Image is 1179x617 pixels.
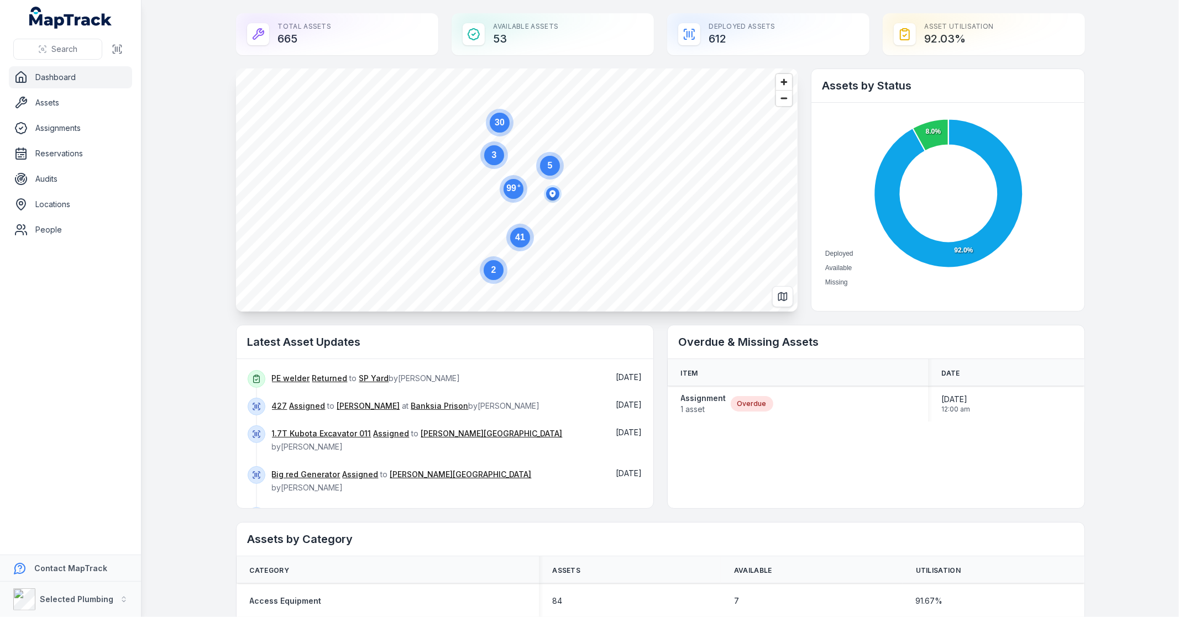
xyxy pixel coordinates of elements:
a: 427 [272,400,287,412]
a: Assigned [290,400,326,412]
span: [DATE] [616,468,642,478]
a: Assets [9,92,132,114]
span: Assets [552,566,580,575]
a: Locations [9,193,132,215]
a: Dashboard [9,66,132,88]
strong: Contact MapTrack [34,563,107,573]
a: 1.7T Kubota Excavator 011 [272,428,371,439]
a: [PERSON_NAME][GEOGRAPHIC_DATA] [421,428,563,439]
span: 1 asset [681,404,726,415]
text: 30 [495,118,505,127]
span: 84 [552,595,562,607]
text: 99 [506,183,521,193]
span: Date [941,369,960,378]
text: 41 [515,233,525,242]
span: to by [PERSON_NAME] [272,470,532,492]
time: 10/09/2025, 12:00:00 am [941,394,970,414]
text: 3 [491,150,496,160]
canvas: Map [236,68,798,312]
time: 15/09/2025, 2:12:18 pm [616,372,642,382]
span: Category [250,566,289,575]
span: 12:00 am [941,405,970,414]
span: to by [PERSON_NAME] [272,373,460,383]
span: [DATE] [616,428,642,437]
h2: Overdue & Missing Assets [679,334,1073,350]
h2: Latest Asset Updates [248,334,642,350]
span: [DATE] [616,400,642,409]
span: Available [734,566,772,575]
a: People [9,219,132,241]
a: Returned [312,373,348,384]
button: Search [13,39,102,60]
h2: Assets by Category [248,531,1073,547]
h2: Assets by Status [822,78,1073,93]
a: Big red Generator [272,469,340,480]
tspan: + [517,183,520,189]
a: Access Equipment [250,595,322,607]
a: PE welder [272,373,310,384]
a: SP Yard [359,373,389,384]
a: Assignment1 asset [681,393,726,415]
text: 5 [547,161,552,170]
button: Zoom out [776,90,792,106]
a: Assignments [9,117,132,139]
span: Item [681,369,698,378]
span: [DATE] [616,372,642,382]
span: 7 [734,595,739,607]
span: Search [51,44,77,55]
span: 91.67 % [916,595,943,607]
span: Utilisation [916,566,961,575]
span: to at by [PERSON_NAME] [272,401,540,410]
a: Assigned [374,428,410,439]
a: [PERSON_NAME] [337,400,400,412]
time: 15/09/2025, 12:57:11 pm [616,400,642,409]
a: Assigned [343,469,379,480]
span: [DATE] [941,394,970,405]
a: [PERSON_NAME][GEOGRAPHIC_DATA] [390,469,532,480]
span: Available [825,264,852,272]
button: Zoom in [776,74,792,90]
a: Banksia Prison [411,400,469,412]
span: to by [PERSON_NAME] [272,429,563,451]
a: Audits [9,168,132,190]
span: Deployed [825,250,853,257]
strong: Assignment [681,393,726,404]
a: MapTrack [29,7,112,29]
a: Reservations [9,143,132,165]
text: 2 [491,265,496,275]
span: Missing [825,278,848,286]
time: 15/09/2025, 11:53:41 am [616,428,642,437]
button: Switch to Map View [772,286,793,307]
time: 15/09/2025, 9:26:43 am [616,468,642,478]
strong: Selected Plumbing [40,594,113,604]
div: Overdue [731,396,773,412]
